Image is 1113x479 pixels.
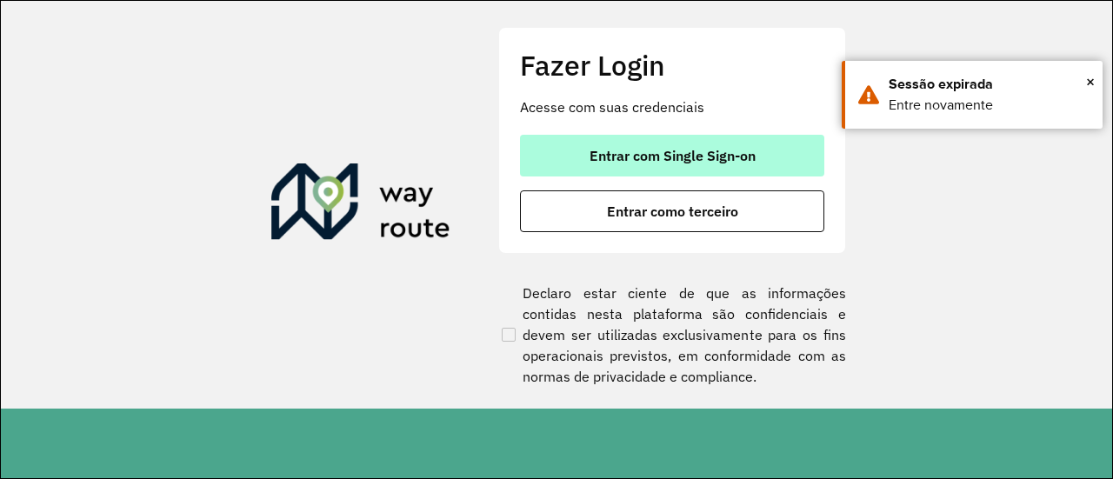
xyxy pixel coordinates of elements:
[889,95,1090,116] div: Entre novamente
[1086,69,1095,95] button: Close
[520,96,824,117] p: Acesse com suas credenciais
[271,163,450,247] img: Roteirizador AmbevTech
[520,49,824,82] h2: Fazer Login
[1086,69,1095,95] span: ×
[520,190,824,232] button: button
[498,283,846,387] label: Declaro estar ciente de que as informações contidas nesta plataforma são confidenciais e devem se...
[607,204,738,218] span: Entrar como terceiro
[590,149,756,163] span: Entrar com Single Sign-on
[520,135,824,176] button: button
[889,74,1090,95] div: Sessão expirada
